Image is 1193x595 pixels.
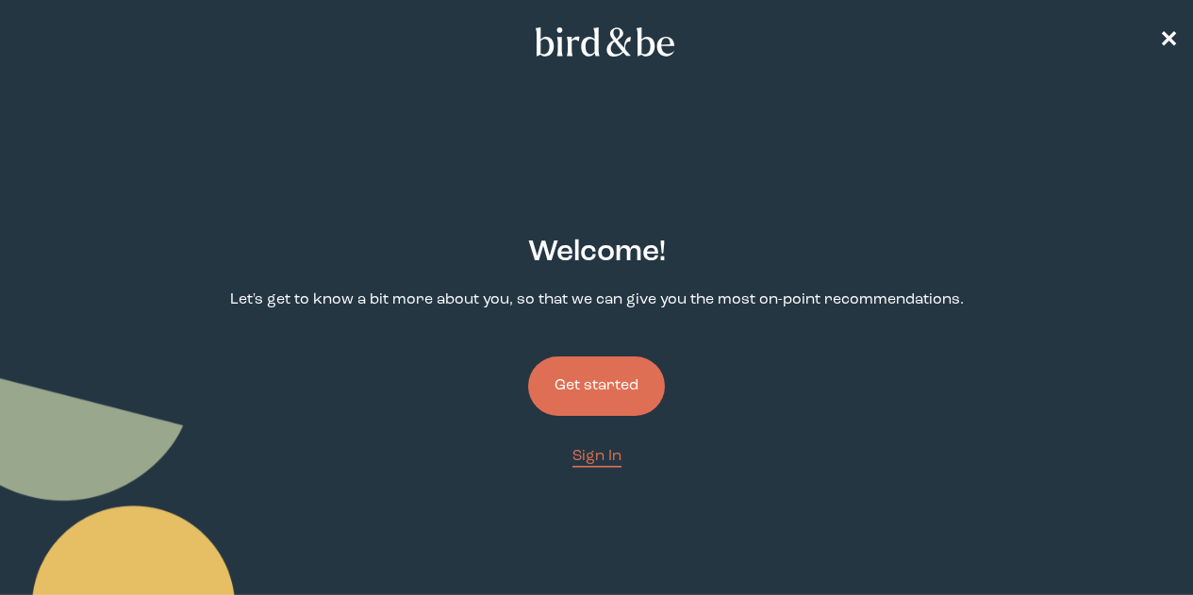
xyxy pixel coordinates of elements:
a: ✕ [1159,25,1178,58]
span: ✕ [1159,30,1178,53]
a: Sign In [572,446,621,468]
button: Get started [528,356,665,416]
h2: Welcome ! [528,231,666,274]
a: Get started [528,326,665,446]
span: Sign In [572,449,621,464]
p: Let's get to know a bit more about you, so that we can give you the most on-point recommendations. [230,289,964,311]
